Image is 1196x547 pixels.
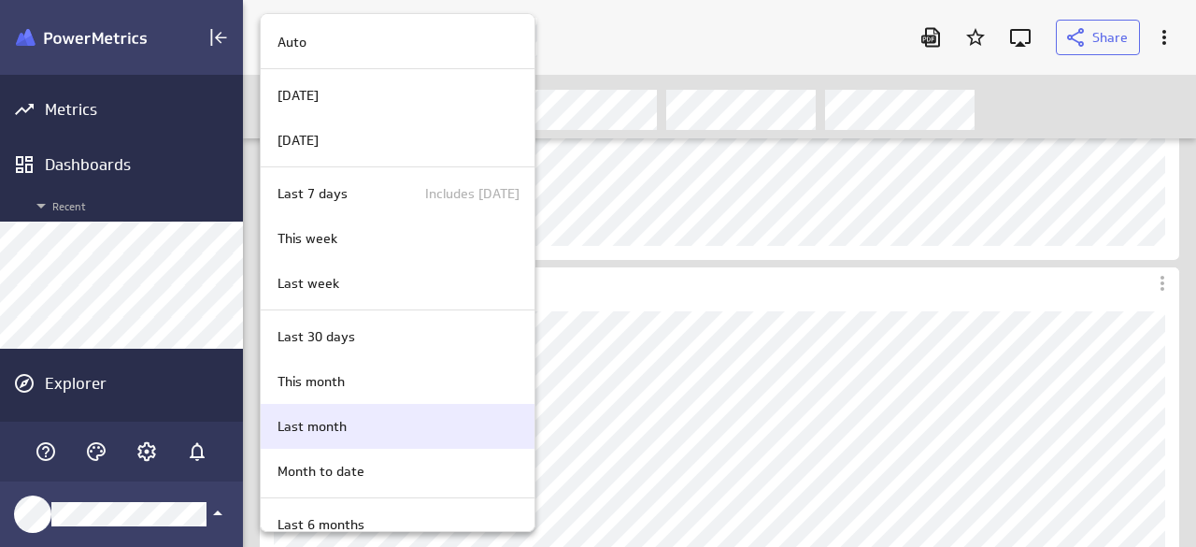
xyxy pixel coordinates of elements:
[261,502,534,547] div: Last 6 months
[261,20,534,65] div: Auto
[278,274,339,294] p: Last week
[261,118,534,163] div: Yesterday
[278,372,345,392] p: This month
[278,184,348,204] p: Last 7 days
[261,73,534,118] div: Today
[278,86,319,106] p: [DATE]
[261,171,534,216] div: Last 7 days
[278,131,319,151] p: [DATE]
[278,462,364,482] p: Month to date
[261,359,534,404] div: This month
[278,229,337,249] p: This week
[261,404,534,449] div: Last month
[401,184,520,204] p: Includes [DATE]
[261,314,534,359] div: Last 30 days
[261,216,534,261] div: This week
[278,327,355,347] p: Last 30 days
[261,449,534,494] div: Month to date
[278,33,306,52] p: Auto
[278,515,364,535] p: Last 6 months
[261,261,534,306] div: Last week
[278,417,347,437] p: Last month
